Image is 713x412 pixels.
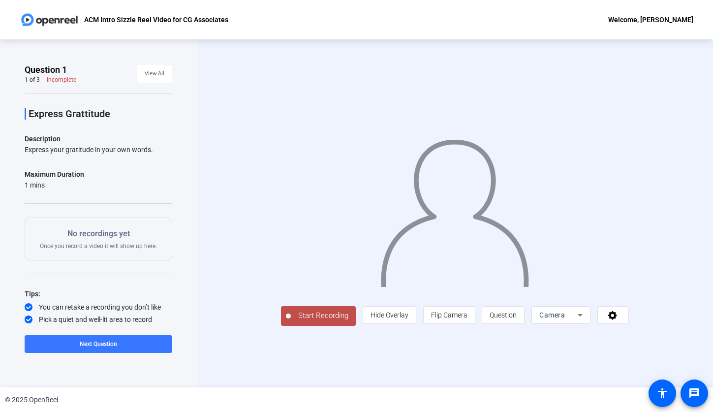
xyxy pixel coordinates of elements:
[145,66,164,81] span: View All
[25,145,172,155] div: Express your gratitude in your own words.
[20,10,79,30] img: OpenReel logo
[25,64,67,76] span: Question 1
[84,14,228,26] p: ACM Intro Sizzle Reel Video for CG Associates
[137,65,172,83] button: View All
[539,311,565,319] span: Camera
[688,387,700,399] mat-icon: message
[25,168,84,180] div: Maximum Duration
[490,311,517,319] span: Question
[25,76,40,84] div: 1 of 3
[25,180,84,190] div: 1 mins
[25,288,172,300] div: Tips:
[291,310,356,321] span: Start Recording
[40,228,157,240] p: No recordings yet
[25,315,172,324] div: Pick a quiet and well-lit area to record
[25,133,172,145] p: Description
[482,306,525,324] button: Question
[40,228,157,250] div: Once you record a video it will show up here.
[608,14,693,26] div: Welcome, [PERSON_NAME]
[371,311,408,319] span: Hide Overlay
[363,306,416,324] button: Hide Overlay
[25,335,172,353] button: Next Question
[25,302,172,312] div: You can retake a recording you don’t like
[47,76,76,84] div: Incomplete
[380,130,530,287] img: overlay
[29,108,172,120] p: Express Grattitude
[431,311,467,319] span: Flip Camera
[5,395,58,405] div: © 2025 OpenReel
[281,306,356,326] button: Start Recording
[656,387,668,399] mat-icon: accessibility
[423,306,475,324] button: Flip Camera
[80,341,117,348] span: Next Question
